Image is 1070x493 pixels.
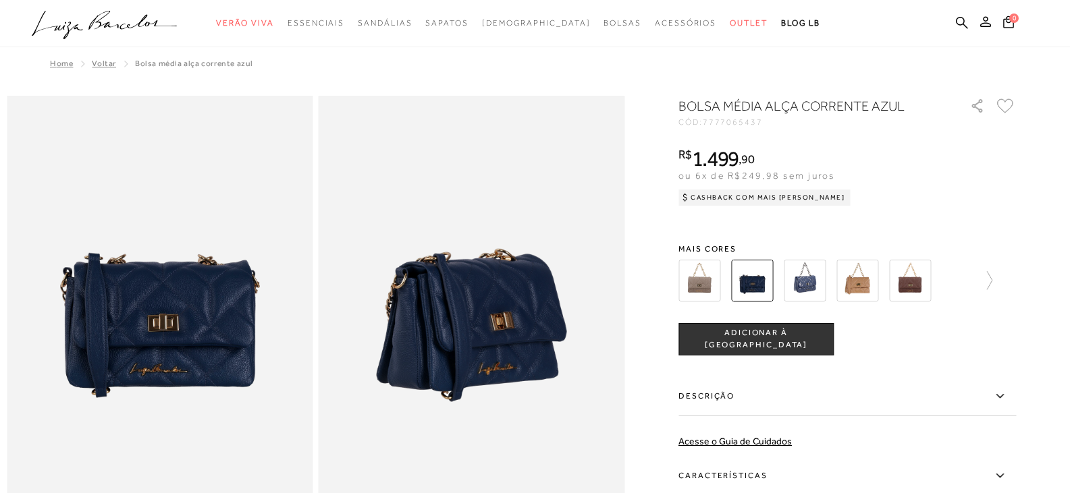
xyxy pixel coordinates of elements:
[1009,13,1019,23] span: 0
[92,59,116,68] a: Voltar
[678,148,692,161] i: R$
[288,11,344,36] a: categoryNavScreenReaderText
[678,170,834,181] span: ou 6x de R$249,98 sem juros
[50,59,73,68] a: Home
[836,260,878,301] img: BOLSA MÉDIA ALÇA CORRENTE BEGE
[731,260,773,301] img: BOLSA MÉDIA ALÇA CORRENTE AZUL
[741,152,754,166] span: 90
[679,327,833,351] span: ADICIONAR À [GEOGRAPHIC_DATA]
[730,18,768,28] span: Outlet
[730,11,768,36] a: categoryNavScreenReaderText
[781,11,820,36] a: BLOG LB
[655,11,716,36] a: categoryNavScreenReaderText
[216,11,274,36] a: categoryNavScreenReaderText
[678,436,792,446] a: Acesse o Guia de Cuidados
[781,18,820,28] span: BLOG LB
[482,18,591,28] span: [DEMOGRAPHIC_DATA]
[604,18,641,28] span: Bolsas
[678,96,932,115] h1: BOLSA MÉDIA ALÇA CORRENTE AZUL
[739,153,754,165] i: ,
[889,260,931,301] img: BOLSA MÉDIA ALÇA CORRENTE CAFÉ
[678,118,948,126] div: CÓD:
[425,11,468,36] a: categoryNavScreenReaderText
[358,11,412,36] a: categoryNavScreenReaderText
[288,18,344,28] span: Essenciais
[678,260,720,301] img: BOLSA DE MATELASSÊ COM BOLSO FRONTAL EM COURO CINZA DUMBO MÉDIA
[678,190,851,206] div: Cashback com Mais [PERSON_NAME]
[482,11,591,36] a: noSubCategoriesText
[678,377,1016,416] label: Descrição
[784,260,826,301] img: BOLSA MÉDIA ALÇA CORRENTE AZUL MARINHO
[692,146,739,171] span: 1.499
[678,245,1016,253] span: Mais cores
[425,18,468,28] span: Sapatos
[216,18,274,28] span: Verão Viva
[358,18,412,28] span: Sandálias
[999,15,1018,33] button: 0
[604,11,641,36] a: categoryNavScreenReaderText
[655,18,716,28] span: Acessórios
[135,59,253,68] span: BOLSA MÉDIA ALÇA CORRENTE AZUL
[678,323,834,355] button: ADICIONAR À [GEOGRAPHIC_DATA]
[703,117,763,127] span: 7777065437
